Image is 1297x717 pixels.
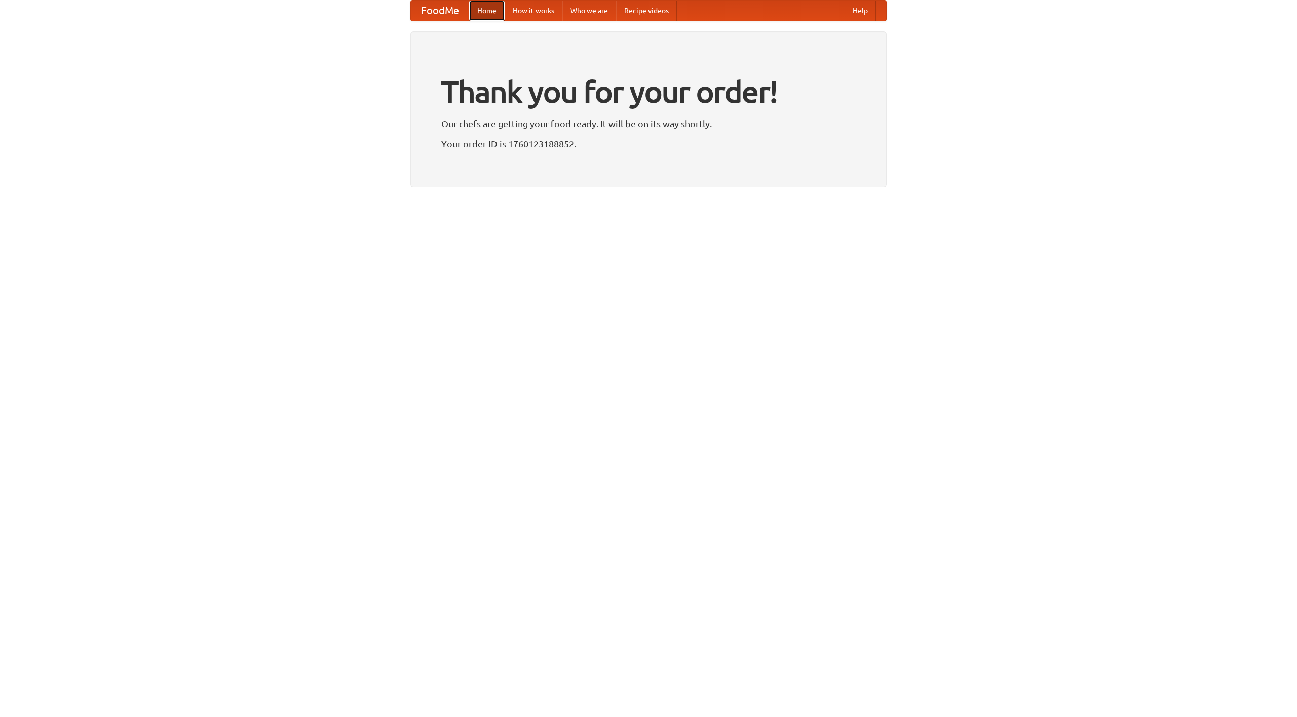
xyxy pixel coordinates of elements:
[411,1,469,21] a: FoodMe
[441,67,856,116] h1: Thank you for your order!
[505,1,562,21] a: How it works
[616,1,677,21] a: Recipe videos
[562,1,616,21] a: Who we are
[845,1,876,21] a: Help
[441,136,856,152] p: Your order ID is 1760123188852.
[441,116,856,131] p: Our chefs are getting your food ready. It will be on its way shortly.
[469,1,505,21] a: Home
